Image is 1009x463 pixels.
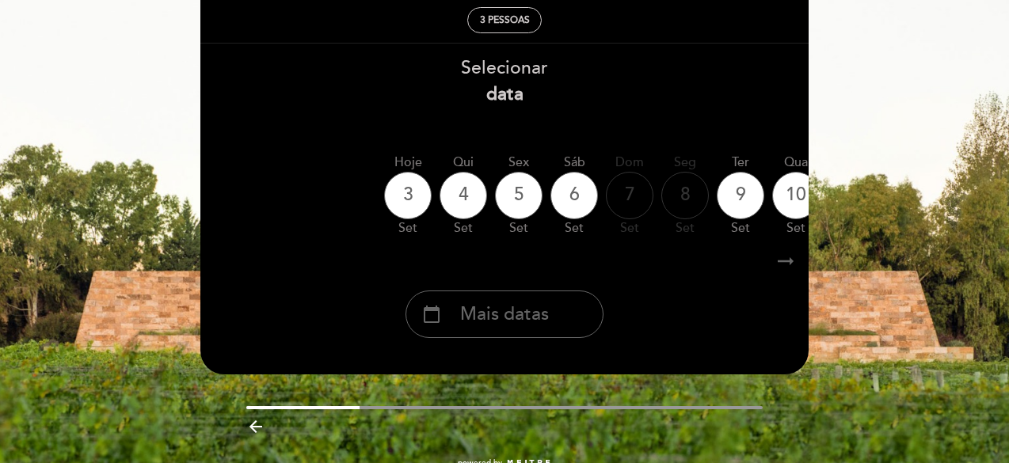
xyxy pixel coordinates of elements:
div: 3 [384,172,432,219]
div: Qua [772,154,820,172]
div: set [384,219,432,237]
div: set [495,219,543,237]
b: data [486,83,524,105]
div: 8 [661,172,709,219]
div: Dom [606,154,653,172]
div: Selecionar [200,55,809,108]
div: Seg [661,154,709,172]
div: 4 [440,172,487,219]
i: calendar_today [422,301,441,328]
span: Mais datas [460,302,549,328]
div: 6 [550,172,598,219]
div: 9 [717,172,764,219]
div: Qui [440,154,487,172]
div: 7 [606,172,653,219]
div: set [550,219,598,237]
div: Ter [717,154,764,172]
div: Hoje [384,154,432,172]
div: 10 [772,172,820,219]
div: set [440,219,487,237]
div: set [606,219,653,237]
i: arrow_right_alt [774,245,798,279]
i: arrow_backward [246,417,265,436]
div: Sex [495,154,543,172]
div: set [772,219,820,237]
span: 3 pessoas [480,14,530,26]
div: Sáb [550,154,598,172]
div: set [661,219,709,237]
div: set [717,219,764,237]
div: 5 [495,172,543,219]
